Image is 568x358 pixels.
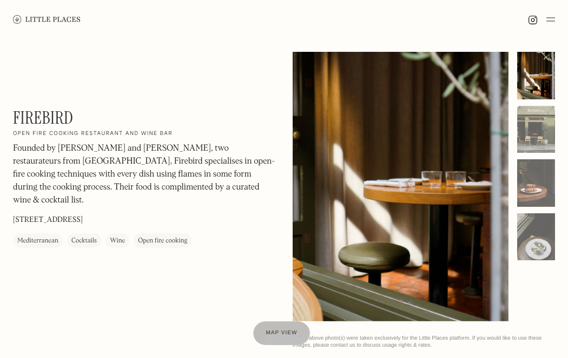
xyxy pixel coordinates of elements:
h2: Open fire cooking restaurant and wine bar [13,130,173,138]
div: Cocktails [71,235,97,246]
p: [STREET_ADDRESS] [13,214,83,226]
span: Map view [266,330,298,336]
div: Mediterranean [17,235,58,246]
div: Wine [110,235,125,246]
div: Open fire cooking [138,235,187,246]
a: Map view [253,321,311,345]
div: © The above photo(s) were taken exclusively for the Little Places platform. If you would like to ... [293,335,555,349]
p: Founded by [PERSON_NAME] and [PERSON_NAME], two restaurateurs from [GEOGRAPHIC_DATA], Firebird sp... [13,142,275,207]
h1: Firebird [13,107,74,128]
